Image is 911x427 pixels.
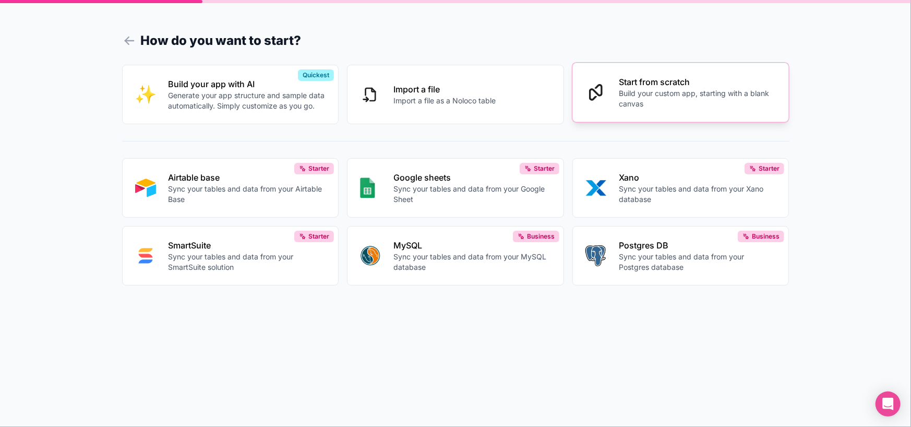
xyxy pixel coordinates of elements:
p: Build your custom app, starting with a blank canvas [619,88,776,109]
button: SMART_SUITESmartSuiteSync your tables and data from your SmartSuite solutionStarter [122,226,339,286]
img: AIRTABLE [135,177,156,198]
p: Postgres DB [619,239,776,252]
p: MySQL [393,239,551,252]
h1: How do you want to start? [122,31,789,50]
button: Import a fileImport a file as a Noloco table [347,65,564,124]
p: Google sheets [393,171,551,184]
p: Import a file [393,83,496,96]
div: Open Intercom Messenger [876,392,901,417]
div: Quickest [298,69,334,81]
p: Xano [619,171,776,184]
p: Airtable base [169,171,326,184]
p: Start from scratch [619,76,776,88]
p: Build your app with AI [169,78,326,90]
img: SMART_SUITE [135,245,156,266]
button: Start from scratchBuild your custom app, starting with a blank canvas [572,63,789,122]
button: INTERNAL_WITH_AIBuild your app with AIGenerate your app structure and sample data automatically. ... [122,65,339,124]
img: XANO [585,177,606,198]
p: Sync your tables and data from your SmartSuite solution [169,252,326,272]
img: GOOGLE_SHEETS [360,177,375,198]
p: Import a file as a Noloco table [393,96,496,106]
span: Starter [759,164,780,173]
span: Starter [308,232,329,241]
button: GOOGLE_SHEETSGoogle sheetsSync your tables and data from your Google SheetStarter [347,158,564,218]
p: Sync your tables and data from your Xano database [619,184,776,205]
p: Generate your app structure and sample data automatically. Simply customize as you go. [169,90,326,111]
span: Starter [308,164,329,173]
p: SmartSuite [169,239,326,252]
img: MYSQL [360,245,381,266]
button: XANOXanoSync your tables and data from your Xano databaseStarter [572,158,789,218]
button: AIRTABLEAirtable baseSync your tables and data from your Airtable BaseStarter [122,158,339,218]
button: POSTGRESPostgres DBSync your tables and data from your Postgres databaseBusiness [572,226,789,286]
p: Sync your tables and data from your Airtable Base [169,184,326,205]
span: Business [527,232,555,241]
img: POSTGRES [585,245,606,266]
img: INTERNAL_WITH_AI [135,84,156,105]
span: Business [752,232,780,241]
p: Sync your tables and data from your Google Sheet [393,184,551,205]
p: Sync your tables and data from your Postgres database [619,252,776,272]
p: Sync your tables and data from your MySQL database [393,252,551,272]
span: Starter [534,164,555,173]
button: MYSQLMySQLSync your tables and data from your MySQL databaseBusiness [347,226,564,286]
